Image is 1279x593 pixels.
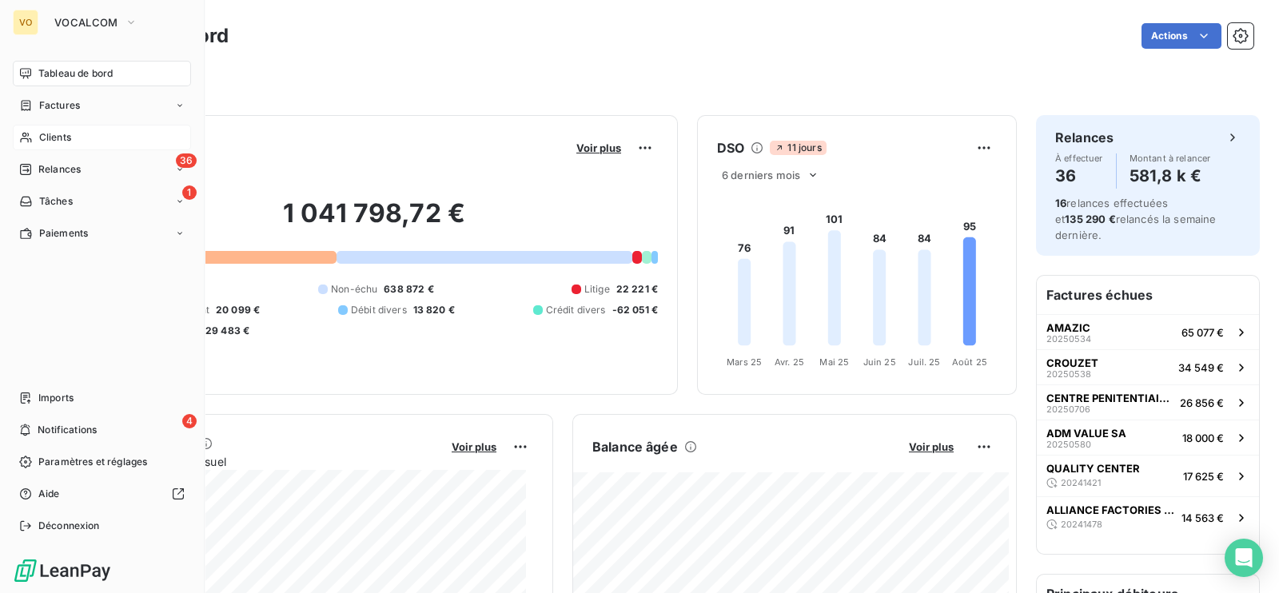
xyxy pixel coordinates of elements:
span: 20250538 [1046,369,1091,379]
span: Relances [38,162,81,177]
span: 20250580 [1046,440,1091,449]
span: 16 [1055,197,1066,209]
span: Litige [584,282,610,296]
span: 638 872 € [384,282,433,296]
span: 26 856 € [1180,396,1224,409]
span: 22 221 € [616,282,658,296]
span: 4 [182,414,197,428]
span: 20250706 [1046,404,1090,414]
span: Factures [39,98,80,113]
tspan: Avr. 25 [775,356,804,368]
span: 6 derniers mois [722,169,800,181]
button: Voir plus [904,440,958,454]
span: Notifications [38,423,97,437]
button: CROUZET2025053834 549 € [1037,349,1259,384]
span: Montant à relancer [1130,153,1211,163]
tspan: Mai 25 [819,356,849,368]
tspan: Août 25 [952,356,987,368]
span: 65 077 € [1181,326,1224,339]
a: Tableau de bord [13,61,191,86]
span: 135 290 € [1065,213,1115,225]
button: Voir plus [447,440,501,454]
span: 11 jours [770,141,826,155]
a: Factures [13,93,191,118]
span: Tâches [39,194,73,209]
span: 20250534 [1046,334,1091,344]
span: 34 549 € [1178,361,1224,374]
span: 18 000 € [1182,432,1224,444]
button: Actions [1142,23,1221,49]
span: 20241421 [1061,478,1101,488]
span: CROUZET [1046,356,1098,369]
tspan: Juin 25 [863,356,896,368]
span: relances effectuées et relancés la semaine dernière. [1055,197,1217,241]
span: Aide [38,487,60,501]
span: 13 820 € [413,303,455,317]
a: 1Tâches [13,189,191,214]
tspan: Mars 25 [727,356,762,368]
span: 1 [182,185,197,200]
tspan: Juil. 25 [908,356,940,368]
h6: Factures échues [1037,276,1259,314]
span: À effectuer [1055,153,1103,163]
a: Imports [13,385,191,411]
span: VOCALCOM [54,16,118,29]
h2: 1 041 798,72 € [90,197,658,245]
button: AMAZIC2025053465 077 € [1037,314,1259,349]
span: Paiements [39,226,88,241]
span: -62 051 € [612,303,658,317]
span: Voir plus [452,440,496,453]
span: Voir plus [576,141,621,154]
button: ALLIANCE FACTORIES LTD2024147814 563 € [1037,496,1259,538]
span: Tableau de bord [38,66,113,81]
span: AMAZIC [1046,321,1090,334]
span: 36 [176,153,197,168]
span: Crédit divers [546,303,606,317]
span: Déconnexion [38,519,100,533]
span: Chiffre d'affaires mensuel [90,453,440,470]
a: Clients [13,125,191,150]
span: 14 563 € [1181,511,1224,524]
span: 20241478 [1061,519,1102,529]
div: VO [13,10,38,35]
span: Non-échu [331,282,377,296]
img: Logo LeanPay [13,558,112,583]
button: Voir plus [572,141,626,155]
a: Paiements [13,221,191,246]
span: Paramètres et réglages [38,455,147,469]
button: CENTRE PENITENTIAIRE DE DUCOS2025070626 856 € [1037,384,1259,420]
a: Paramètres et réglages [13,449,191,475]
span: QUALITY CENTER [1046,462,1140,475]
span: ADM VALUE SA [1046,427,1126,440]
span: 17 625 € [1183,470,1224,483]
h4: 581,8 k € [1130,163,1211,189]
a: Aide [13,481,191,507]
h6: DSO [717,138,744,157]
button: QUALITY CENTER2024142117 625 € [1037,455,1259,496]
button: ADM VALUE SA2025058018 000 € [1037,420,1259,455]
span: CENTRE PENITENTIAIRE DE DUCOS [1046,392,1173,404]
span: Clients [39,130,71,145]
h6: Relances [1055,128,1114,147]
span: ALLIANCE FACTORIES LTD [1046,503,1175,516]
span: Imports [38,391,74,405]
span: Débit divers [351,303,407,317]
span: 20 099 € [216,303,260,317]
div: Open Intercom Messenger [1225,539,1263,577]
a: 36Relances [13,157,191,182]
h6: Balance âgée [592,437,678,456]
span: Voir plus [909,440,954,453]
span: -29 483 € [201,324,249,338]
h4: 36 [1055,163,1103,189]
